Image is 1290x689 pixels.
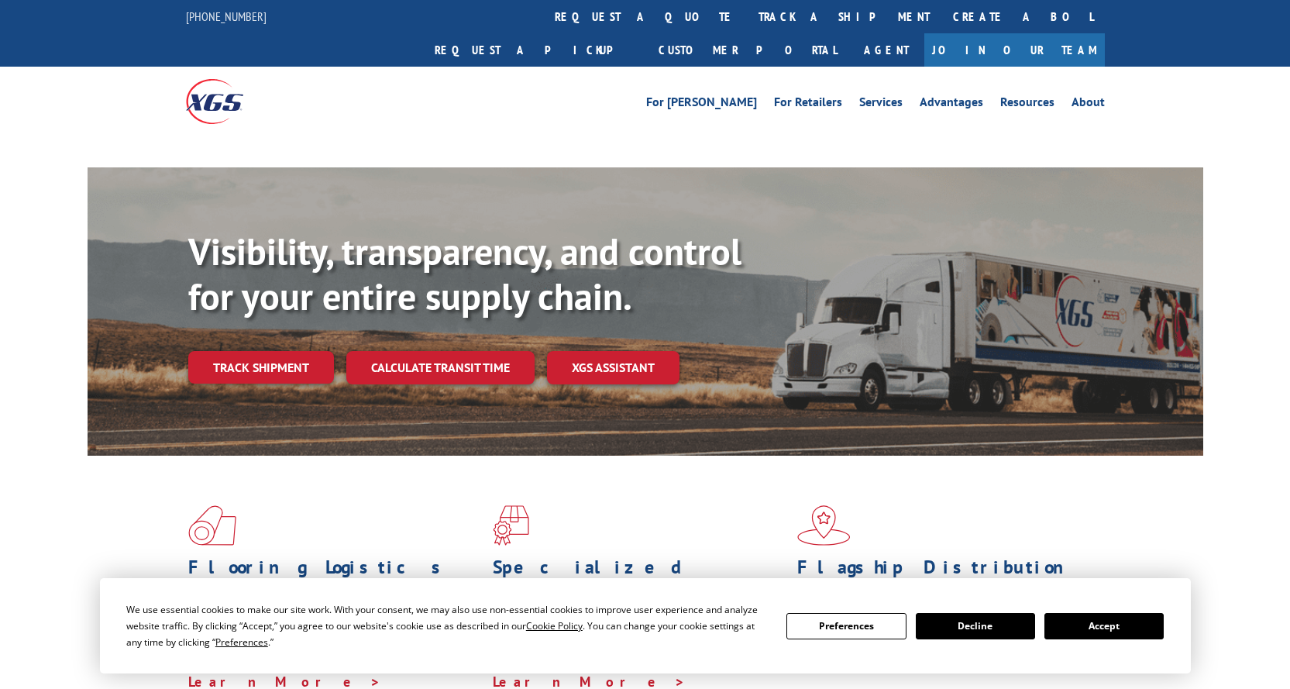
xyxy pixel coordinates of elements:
a: Agent [848,33,924,67]
a: For Retailers [774,96,842,113]
a: [PHONE_NUMBER] [186,9,267,24]
a: Request a pickup [423,33,647,67]
a: Join Our Team [924,33,1105,67]
a: Advantages [920,96,983,113]
button: Accept [1044,613,1164,639]
button: Decline [916,613,1035,639]
a: For [PERSON_NAME] [646,96,757,113]
b: Visibility, transparency, and control for your entire supply chain. [188,227,741,320]
a: Resources [1000,96,1054,113]
div: We use essential cookies to make our site work. With your consent, we may also use non-essential ... [126,601,768,650]
img: xgs-icon-focused-on-flooring-red [493,505,529,546]
div: Cookie Consent Prompt [100,578,1191,673]
a: XGS ASSISTANT [547,351,679,384]
span: Cookie Policy [526,619,583,632]
a: Services [859,96,903,113]
a: Customer Portal [647,33,848,67]
h1: Flagship Distribution Model [797,558,1090,603]
h1: Specialized Freight Experts [493,558,786,603]
h1: Flooring Logistics Solutions [188,558,481,603]
img: xgs-icon-total-supply-chain-intelligence-red [188,505,236,546]
span: Preferences [215,636,268,649]
a: Track shipment [188,351,334,384]
img: xgs-icon-flagship-distribution-model-red [797,505,851,546]
a: Calculate transit time [346,351,535,384]
a: About [1072,96,1105,113]
button: Preferences [786,613,906,639]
